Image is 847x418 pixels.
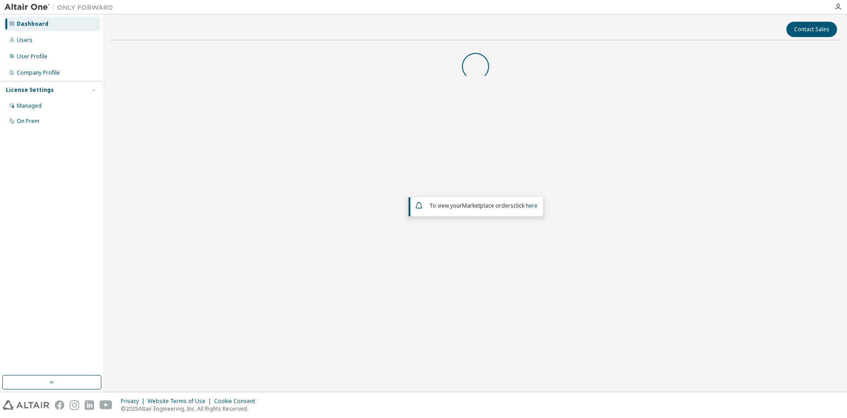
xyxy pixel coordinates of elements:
div: Cookie Consent [214,398,261,405]
div: Users [17,37,33,44]
img: Altair One [5,3,118,12]
div: Privacy [121,398,148,405]
em: Marketplace orders [462,202,514,209]
a: here [526,202,538,209]
div: User Profile [17,53,48,60]
img: facebook.svg [55,400,64,410]
img: youtube.svg [100,400,113,410]
img: instagram.svg [70,400,79,410]
span: To view your click [429,202,538,209]
div: Managed [17,102,42,109]
img: linkedin.svg [85,400,94,410]
div: Website Terms of Use [148,398,214,405]
img: altair_logo.svg [3,400,49,410]
p: © 2025 Altair Engineering, Inc. All Rights Reserved. [121,405,261,413]
button: Contact Sales [786,22,837,37]
div: Dashboard [17,20,48,28]
div: On Prem [17,118,39,125]
div: Company Profile [17,69,60,76]
div: License Settings [6,86,54,94]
